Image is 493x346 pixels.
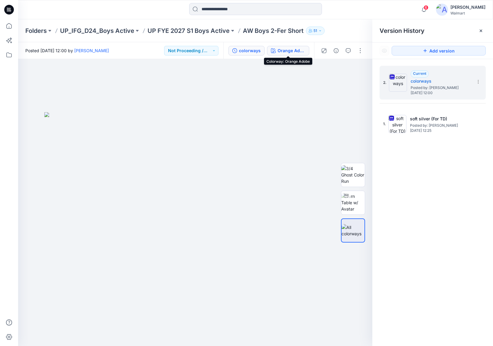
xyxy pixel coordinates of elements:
[411,91,471,95] span: [DATE] 12:00
[313,27,317,34] p: 51
[413,71,426,76] span: Current
[243,27,304,35] p: AW Boys 2-Fer Short
[228,46,265,56] button: colorways
[389,74,407,92] img: colorways
[278,47,305,54] div: Orange Adobe
[479,28,483,33] button: Close
[410,129,470,133] span: [DATE] 12:25
[424,5,428,10] span: 6
[450,11,485,15] div: Walmart
[341,165,365,184] img: 3/4 Ghost Color Run
[411,78,471,85] h5: colorways
[341,193,365,212] img: Turn Table w/ Avatar
[383,80,386,85] span: 2.
[450,4,485,11] div: [PERSON_NAME]
[380,27,425,34] span: Version History
[60,27,134,35] a: UP_IFG_D24_Boys Active
[436,4,448,16] img: avatar
[25,47,109,54] span: Posted [DATE] 12:00 by
[392,46,486,56] button: Add version
[306,27,325,35] button: 51
[342,224,364,237] img: All colorways
[267,46,309,56] button: Orange Adobe
[380,46,389,56] button: Show Hidden Versions
[388,115,406,133] img: soft silver (For TD)
[383,121,386,127] span: 1.
[410,122,470,129] span: Posted by: Kei Yip
[74,48,109,53] a: [PERSON_NAME]
[148,27,230,35] a: UP FYE 2027 S1 Boys Active
[25,27,47,35] a: Folders
[239,47,261,54] div: colorways
[331,46,341,56] button: Details
[411,85,471,91] span: Posted by: Kei Yip
[410,115,470,122] h5: soft silver (For TD)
